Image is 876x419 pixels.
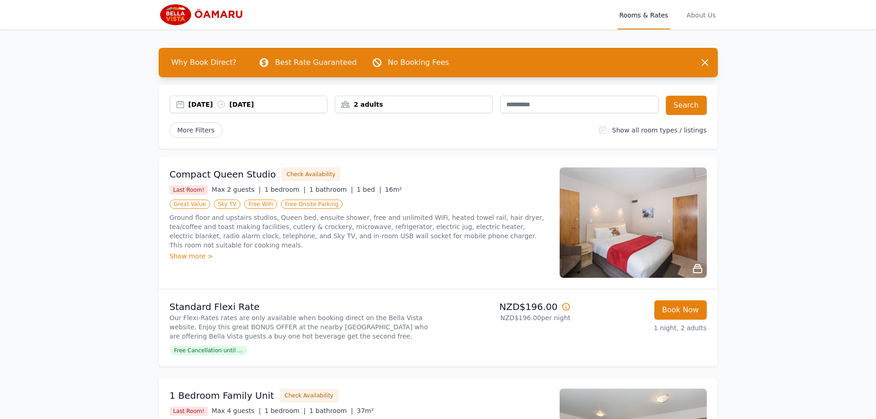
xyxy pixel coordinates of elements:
[388,57,449,68] p: No Booking Fees
[335,100,492,109] div: 2 adults
[280,389,338,402] button: Check Availability
[654,300,707,320] button: Book Now
[214,200,241,209] span: Sky TV
[170,300,435,313] p: Standard Flexi Rate
[189,100,327,109] div: [DATE] [DATE]
[170,213,549,250] p: Ground floor and upstairs studios, Queen bed, ensuite shower, free and unlimited WiFi, heated tow...
[357,407,374,414] span: 37m²
[170,122,223,138] span: More Filters
[442,313,571,322] p: NZD$196.00 per night
[442,300,571,313] p: NZD$196.00
[281,167,340,181] button: Check Availability
[170,252,549,261] div: Show more >
[357,186,381,193] span: 1 bed |
[244,200,277,209] span: Free WiFi
[170,313,435,341] p: Our Flexi-Rates rates are only available when booking direct on the Bella Vista website. Enjoy th...
[170,407,208,416] span: Last Room!
[309,186,353,193] span: 1 bathroom |
[578,323,707,333] p: 1 night, 2 adults
[164,53,244,72] span: Why Book Direct?
[612,126,706,134] label: Show all room types / listings
[170,346,247,355] span: Free Cancellation until ...
[281,200,343,209] span: Free Onsite Parking
[170,389,274,402] h3: 1 Bedroom Family Unit
[666,96,707,115] button: Search
[170,168,276,181] h3: Compact Queen Studio
[212,186,261,193] span: Max 2 guests |
[309,407,353,414] span: 1 bathroom |
[212,407,261,414] span: Max 4 guests |
[170,185,208,195] span: Last Room!
[170,200,210,209] span: Great Value
[159,4,247,26] img: Bella Vista Oamaru
[264,407,306,414] span: 1 bedroom |
[264,186,306,193] span: 1 bedroom |
[275,57,356,68] p: Best Rate Guaranteed
[385,186,402,193] span: 16m²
